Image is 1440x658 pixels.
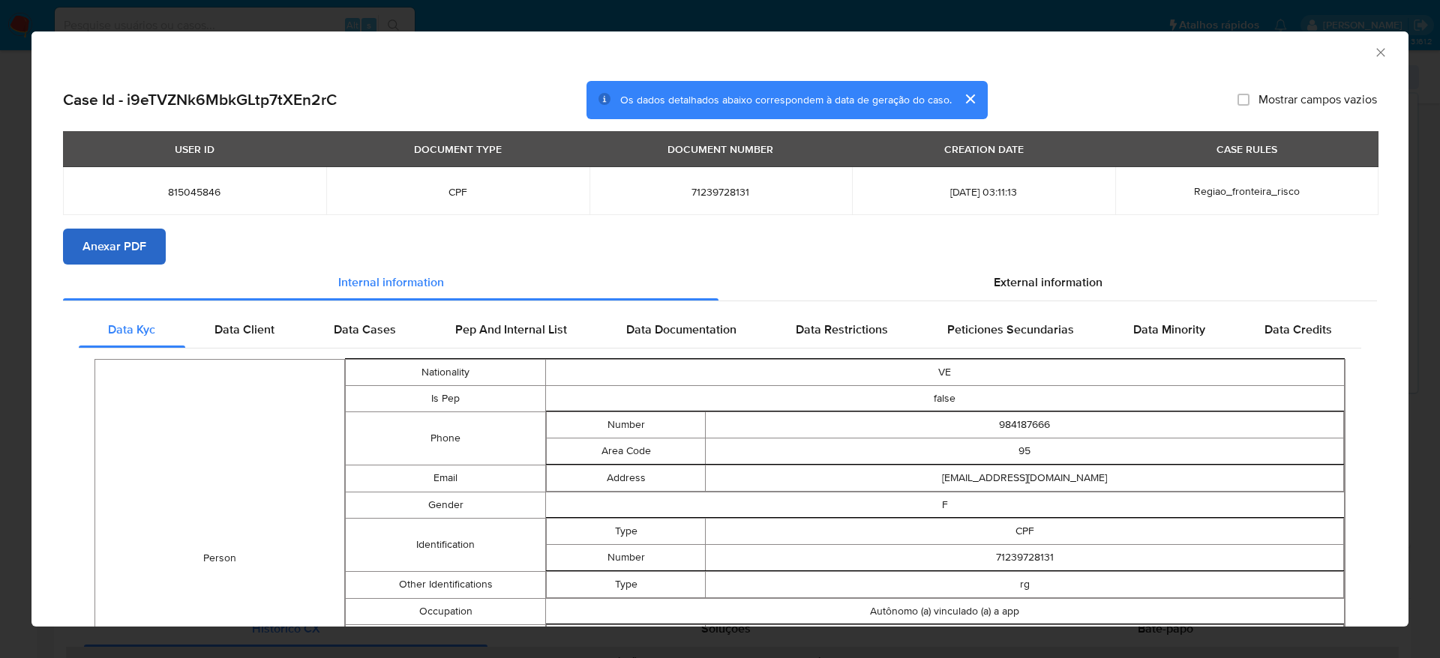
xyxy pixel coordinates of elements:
[706,544,1344,570] td: 71239728131
[546,411,706,438] td: Number
[1133,321,1205,338] span: Data Minority
[947,321,1074,338] span: Peticiones Secundarias
[1373,45,1387,58] button: Fechar a janela
[1237,94,1249,106] input: Mostrar campos vazios
[607,185,835,199] span: 71239728131
[405,136,511,162] div: DOCUMENT TYPE
[346,411,545,465] td: Phone
[79,312,1361,348] div: Detailed internal info
[545,359,1344,385] td: VE
[346,359,545,385] td: Nationality
[545,492,1344,518] td: F
[626,321,736,338] span: Data Documentation
[546,571,706,597] td: Type
[706,465,1344,491] td: [EMAIL_ADDRESS][DOMAIN_NAME]
[31,31,1408,627] div: closure-recommendation-modal
[1194,184,1300,199] span: Regiao_fronteira_risco
[1207,136,1286,162] div: CASE RULES
[620,92,952,107] span: Os dados detalhados abaixo correspondem à data de geração do caso.
[334,321,396,338] span: Data Cases
[994,274,1102,291] span: External information
[346,571,545,598] td: Other Identifications
[346,598,545,624] td: Occupation
[81,185,308,199] span: 815045846
[546,465,706,491] td: Address
[166,136,223,162] div: USER ID
[108,321,155,338] span: Data Kyc
[706,518,1344,544] td: CPF
[796,321,888,338] span: Data Restrictions
[63,265,1377,301] div: Detailed info
[706,571,1344,597] td: rg
[545,385,1344,411] td: false
[706,411,1344,438] td: 984187666
[346,492,545,518] td: Gender
[658,136,782,162] div: DOCUMENT NUMBER
[546,544,706,570] td: Number
[344,185,571,199] span: CPF
[706,624,1344,651] td: Principal 120 Pacaraima Roraima [GEOGRAPHIC_DATA] 69345-000
[82,230,146,263] span: Anexar PDF
[63,90,337,109] h2: Case Id - i9eTVZNk6MbkGLtp7tXEn2rC
[935,136,1033,162] div: CREATION DATE
[1264,321,1332,338] span: Data Credits
[338,274,444,291] span: Internal information
[546,438,706,464] td: Area Code
[346,465,545,492] td: Email
[214,321,274,338] span: Data Client
[346,518,545,571] td: Identification
[346,385,545,411] td: Is Pep
[545,598,1344,624] td: Autônomo (a) vinculado (a) a app
[706,438,1344,464] td: 95
[455,321,567,338] span: Pep And Internal List
[870,185,1097,199] span: [DATE] 03:11:13
[952,81,988,117] button: cerrar
[63,229,166,265] button: Anexar PDF
[546,518,706,544] td: Type
[546,624,706,651] td: Full Address
[1258,92,1377,107] span: Mostrar campos vazios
